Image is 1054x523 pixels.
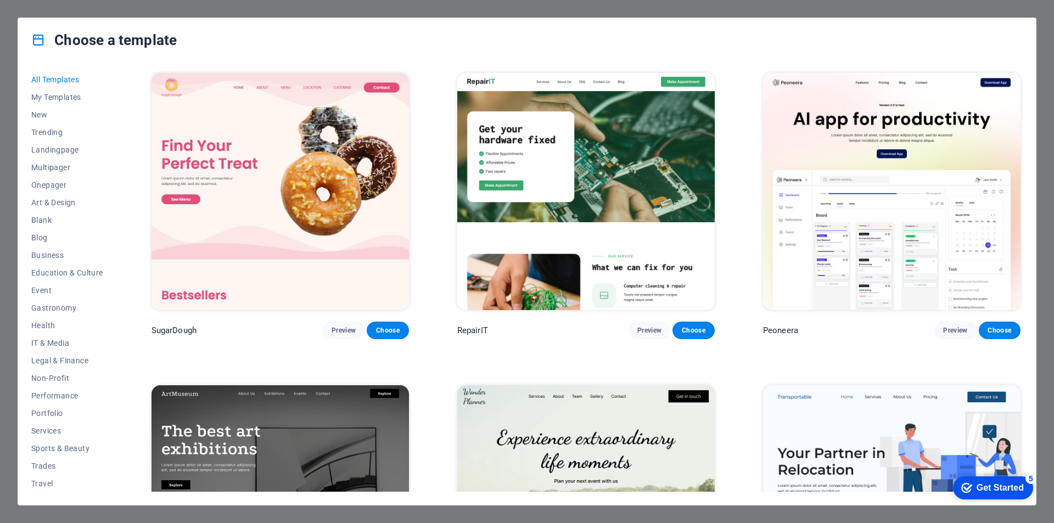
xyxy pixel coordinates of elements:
button: Legal & Finance [31,352,103,369]
span: Blog [31,233,103,242]
button: IT & Media [31,334,103,352]
span: Multipager [31,163,103,172]
button: Landingpage [31,141,103,159]
span: Performance [31,391,103,400]
p: SugarDough [152,325,197,336]
span: IT & Media [31,339,103,347]
button: Health [31,317,103,334]
span: My Templates [31,93,103,102]
p: RepairIT [457,325,488,336]
button: My Templates [31,88,103,106]
button: Choose [672,322,714,339]
span: Preview [332,326,356,335]
button: Event [31,282,103,299]
button: Choose [979,322,1021,339]
span: Non-Profit [31,374,103,383]
img: SugarDough [152,73,409,310]
button: Gastronomy [31,299,103,317]
button: Preview [934,322,976,339]
button: Business [31,246,103,264]
button: Trending [31,123,103,141]
button: Art & Design [31,194,103,211]
span: Health [31,321,103,330]
button: Portfolio [31,404,103,422]
button: New [31,106,103,123]
button: Preview [629,322,670,339]
span: Trending [31,128,103,137]
button: Sports & Beauty [31,440,103,457]
span: Portfolio [31,409,103,418]
button: Choose [367,322,408,339]
span: Legal & Finance [31,356,103,365]
div: Get Started [32,12,80,22]
h4: Choose a template [31,31,177,49]
span: Event [31,286,103,295]
button: Preview [323,322,365,339]
span: Education & Culture [31,268,103,277]
span: Choose [988,326,1012,335]
button: Multipager [31,159,103,176]
button: Trades [31,457,103,475]
span: New [31,110,103,119]
div: Get Started 5 items remaining, 0% complete [9,5,89,29]
span: Blank [31,216,103,224]
button: Travel [31,475,103,492]
button: Blog [31,229,103,246]
span: Choose [375,326,400,335]
p: Peoneera [763,325,798,336]
span: Landingpage [31,145,103,154]
button: Blank [31,211,103,229]
span: Trades [31,462,103,470]
span: Onepager [31,181,103,189]
img: Peoneera [763,73,1021,310]
button: Non-Profit [31,369,103,387]
span: Services [31,426,103,435]
button: Services [31,422,103,440]
button: Education & Culture [31,264,103,282]
span: Travel [31,479,103,488]
span: Preview [943,326,967,335]
span: Art & Design [31,198,103,207]
span: Choose [681,326,705,335]
span: Gastronomy [31,303,103,312]
span: All Templates [31,75,103,84]
span: Sports & Beauty [31,444,103,453]
button: Onepager [31,176,103,194]
button: All Templates [31,71,103,88]
div: 5 [81,2,92,13]
span: Business [31,251,103,260]
button: Performance [31,387,103,404]
img: RepairIT [457,73,715,310]
span: Preview [637,326,661,335]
